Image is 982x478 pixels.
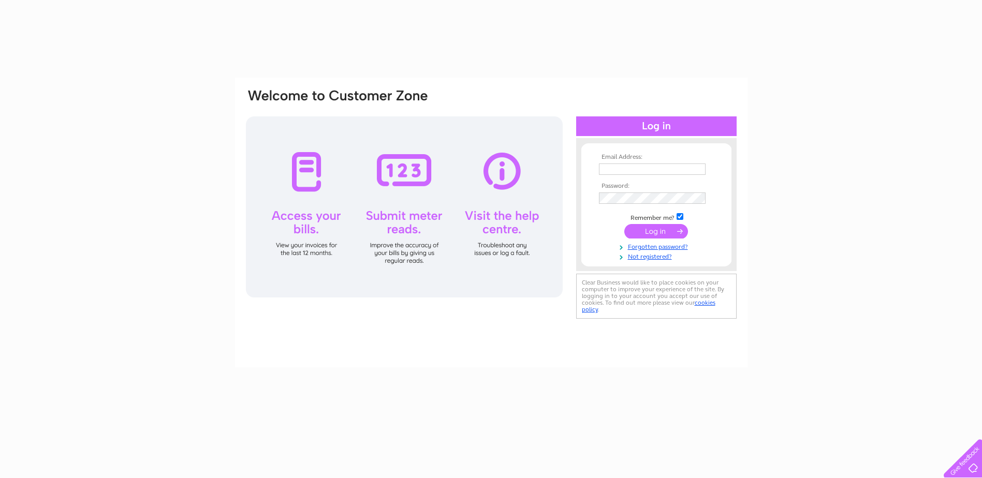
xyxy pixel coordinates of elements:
[624,224,688,238] input: Submit
[596,183,716,190] th: Password:
[576,274,737,319] div: Clear Business would like to place cookies on your computer to improve your experience of the sit...
[599,241,716,251] a: Forgotten password?
[596,212,716,222] td: Remember me?
[599,251,716,261] a: Not registered?
[582,299,715,313] a: cookies policy
[596,154,716,161] th: Email Address:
